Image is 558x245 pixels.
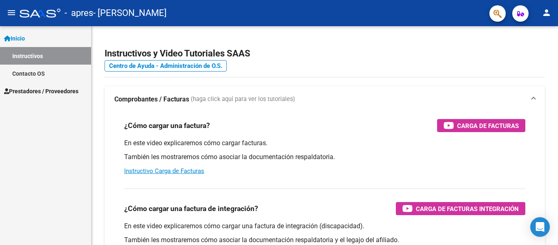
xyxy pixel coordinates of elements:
[124,222,525,231] p: En este video explicaremos cómo cargar una factura de integración (discapacidad).
[105,46,545,61] h2: Instructivos y Video Tutoriales SAAS
[93,4,167,22] span: - [PERSON_NAME]
[416,204,519,214] span: Carga de Facturas Integración
[396,202,525,215] button: Carga de Facturas Integración
[124,120,210,131] h3: ¿Cómo cargar una factura?
[105,86,545,112] mat-expansion-panel-header: Comprobantes / Facturas (haga click aquí para ver los tutoriales)
[114,95,189,104] strong: Comprobantes / Facturas
[105,60,227,72] a: Centro de Ayuda - Administración de O.S.
[4,34,25,43] span: Inicio
[542,8,551,18] mat-icon: person
[457,121,519,131] span: Carga de Facturas
[124,139,525,148] p: En este video explicaremos cómo cargar facturas.
[530,217,550,237] div: Open Intercom Messenger
[437,119,525,132] button: Carga de Facturas
[124,167,204,175] a: Instructivo Carga de Facturas
[124,236,525,245] p: También les mostraremos cómo asociar la documentación respaldatoria y el legajo del afiliado.
[4,87,78,96] span: Prestadores / Proveedores
[7,8,16,18] mat-icon: menu
[124,203,258,214] h3: ¿Cómo cargar una factura de integración?
[124,153,525,162] p: También les mostraremos cómo asociar la documentación respaldatoria.
[65,4,93,22] span: - apres
[191,95,295,104] span: (haga click aquí para ver los tutoriales)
